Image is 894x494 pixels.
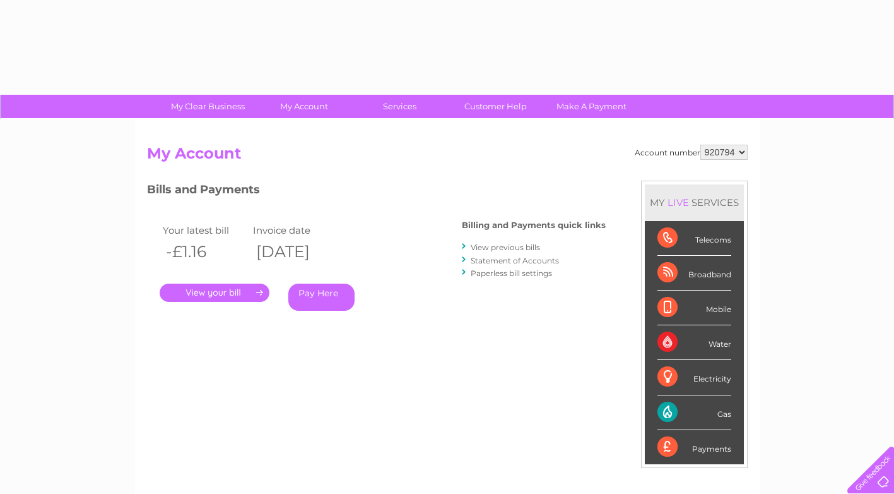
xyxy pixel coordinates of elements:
div: LIVE [665,196,691,208]
a: Customer Help [444,95,548,118]
a: Services [348,95,452,118]
td: Invoice date [250,222,341,239]
div: Telecoms [657,221,731,256]
div: Water [657,325,731,360]
h4: Billing and Payments quick links [462,220,606,230]
a: Paperless bill settings [471,268,552,278]
th: -£1.16 [160,239,250,265]
div: Broadband [657,256,731,291]
div: Mobile [657,291,731,325]
a: Make A Payment [539,95,644,118]
h2: My Account [147,145,748,169]
div: Payments [657,430,731,464]
div: Account number [635,145,748,160]
div: Electricity [657,360,731,395]
h3: Bills and Payments [147,181,606,203]
a: My Account [252,95,356,118]
div: MY SERVICES [645,184,744,220]
div: Gas [657,395,731,430]
th: [DATE] [250,239,341,265]
a: Statement of Accounts [471,256,559,265]
td: Your latest bill [160,222,250,239]
a: View previous bills [471,243,540,252]
a: . [160,284,269,302]
a: My Clear Business [156,95,260,118]
a: Pay Here [288,284,355,311]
